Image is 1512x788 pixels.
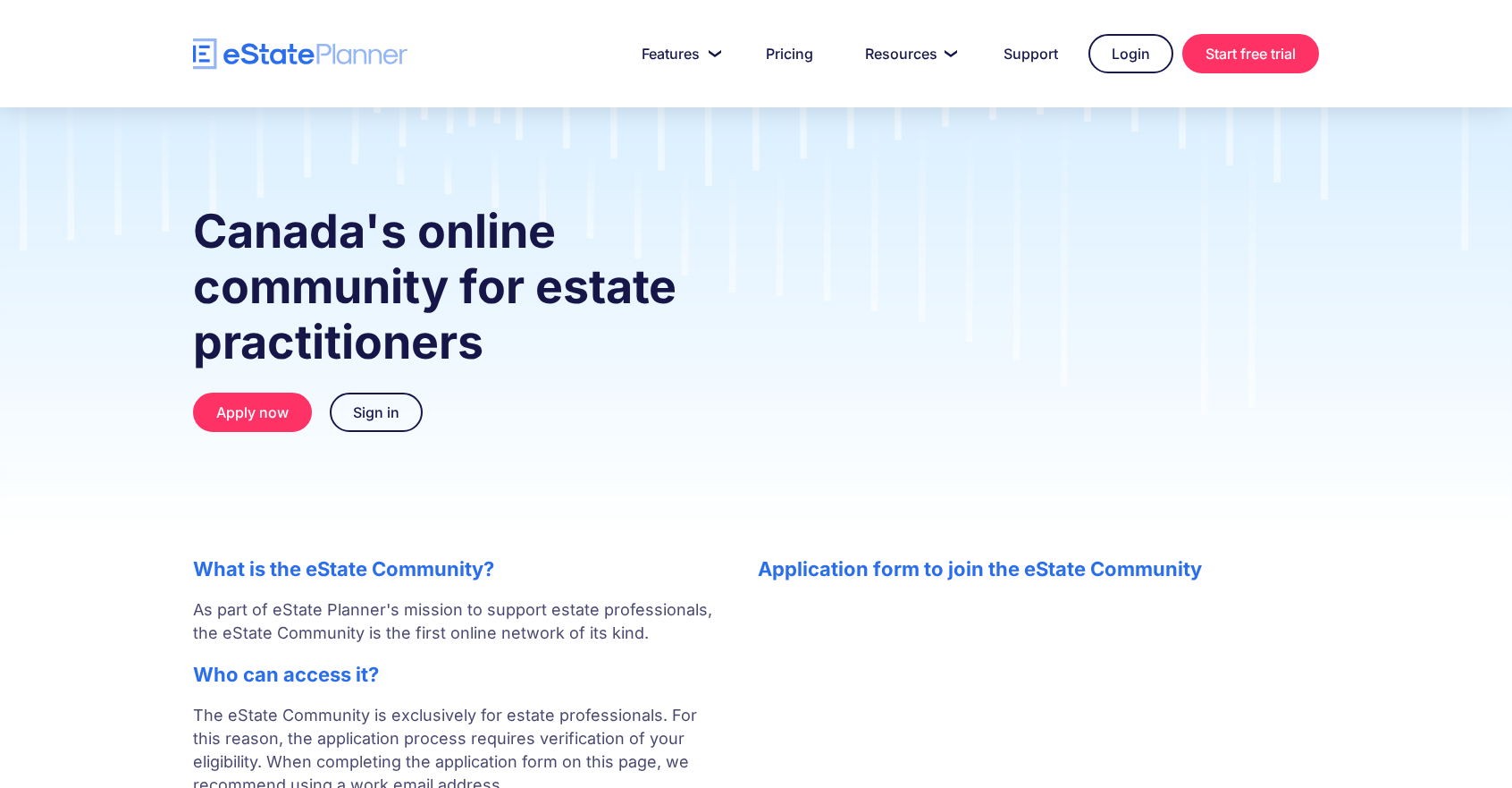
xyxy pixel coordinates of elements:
h2: What is the eState Community? [193,557,722,580]
p: As part of eState Planner's mission to support estate professionals, the eState Community is the ... [193,598,722,645]
a: Sign in [330,393,423,432]
a: Support [982,36,1079,72]
a: home [193,38,407,70]
a: Pricing [744,36,835,72]
a: Login [1088,34,1173,73]
a: Apply now [193,393,312,432]
a: Features [620,36,735,72]
strong: Canada's online community for estate practitioners [193,203,676,370]
a: Start free trial [1182,34,1319,73]
a: Resources [844,36,973,72]
h2: Application form to join the eState Community [758,557,1319,580]
h2: Who can access it? [193,663,722,686]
